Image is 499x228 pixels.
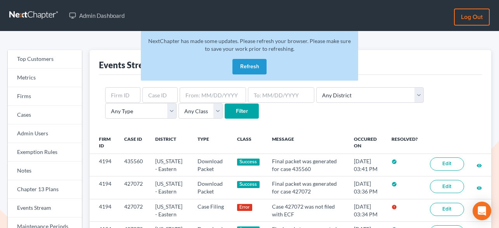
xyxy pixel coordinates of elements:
td: Final packet was generated for case 427072 [266,176,348,199]
a: visibility [476,162,482,168]
a: Notes [8,162,82,180]
i: visibility [476,163,482,168]
th: District [149,131,191,154]
td: Download Packet [191,154,231,176]
i: error [392,204,397,210]
a: Log out [454,9,490,26]
input: To: MM/DD/YYYY [248,87,314,103]
div: Success [237,181,260,188]
i: check_circle [392,181,397,187]
div: Open Intercom Messenger [473,202,491,220]
input: From: MM/DD/YYYY [180,87,246,103]
th: Firm ID [90,131,118,154]
a: Cases [8,106,82,124]
span: NextChapter has made some updates. Please refresh your browser. Please make sure to save your wor... [148,38,351,52]
td: [US_STATE] - Eastern [149,154,191,176]
button: Refresh [232,59,267,74]
td: [DATE] 03:34 PM [348,199,385,221]
th: Class [231,131,266,154]
input: Case ID [142,87,178,103]
th: Resolved? [385,131,424,154]
div: Error [237,204,252,211]
a: Exemption Rules [8,143,82,162]
a: Metrics [8,69,82,87]
a: Edit [430,157,464,171]
td: Download Packet [191,176,231,199]
a: visibility [476,184,482,191]
td: 4194 [90,176,118,199]
td: Case Filing [191,199,231,221]
a: Admin Dashboard [65,9,128,22]
th: Occured On [348,131,385,154]
td: 427072 [118,199,149,221]
i: check_circle [392,159,397,164]
td: [DATE] 03:41 PM [348,154,385,176]
a: Events Stream [8,199,82,218]
td: Case 427072 was not filed with ECF [266,199,348,221]
td: 435560 [118,154,149,176]
a: Edit [430,180,464,193]
a: Chapter 13 Plans [8,180,82,199]
td: [DATE] 03:36 PM [348,176,385,199]
td: 427072 [118,176,149,199]
div: Success [237,159,260,166]
input: Firm ID [105,87,140,103]
th: Case ID [118,131,149,154]
th: Type [191,131,231,154]
input: Filter [225,104,259,119]
td: 4194 [90,154,118,176]
div: Events Stream [99,59,155,71]
a: Edit [430,203,464,216]
i: visibility [476,185,482,191]
th: Message [266,131,348,154]
td: [US_STATE] - Eastern [149,176,191,199]
td: 4194 [90,199,118,221]
td: [US_STATE] - Eastern [149,199,191,221]
a: Top Customers [8,50,82,69]
a: Admin Users [8,124,82,143]
a: Firms [8,87,82,106]
td: Final packet was generated for case 435560 [266,154,348,176]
